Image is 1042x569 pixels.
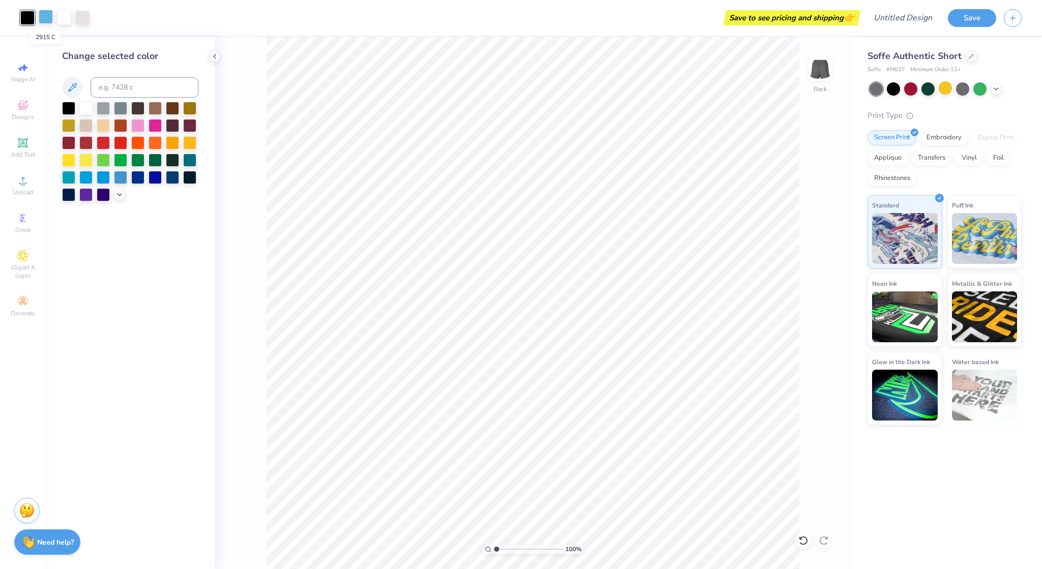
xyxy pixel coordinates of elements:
div: Screen Print [867,130,917,145]
img: Neon Ink [872,291,938,342]
div: 2915 C [30,30,61,44]
img: Glow in the Dark Ink [872,370,938,421]
div: Applique [867,151,908,166]
div: Digital Print [971,130,1021,145]
span: 👉 [844,11,855,23]
span: Neon Ink [872,278,897,289]
div: Vinyl [955,151,983,166]
div: Embroidery [920,130,968,145]
img: Back [810,59,830,79]
span: Standard [872,200,899,211]
div: Transfers [911,151,952,166]
span: Glow in the Dark Ink [872,356,930,367]
div: Back [814,84,827,94]
span: Designs [12,113,34,121]
span: Soffe Authentic Short [867,50,962,62]
span: Add Text [11,151,35,159]
div: Print Type [867,110,1022,122]
img: Standard [872,213,938,264]
img: Water based Ink [952,370,1018,421]
span: Greek [15,226,31,234]
div: Change selected color [62,49,198,63]
strong: Need help? [37,537,74,547]
span: Image AI [11,75,35,83]
span: Soffe [867,66,881,74]
span: Metallic & Glitter Ink [952,278,1012,289]
span: Decorate [11,309,35,317]
input: e.g. 7428 c [91,77,198,98]
span: Water based Ink [952,356,999,367]
div: Rhinestones [867,171,917,186]
span: Puff Ink [952,200,973,211]
input: Untitled Design [865,8,940,28]
span: # M037 [886,66,905,74]
span: 100 % [565,545,582,554]
img: Metallic & Glitter Ink [952,291,1018,342]
div: Foil [987,151,1010,166]
div: Save to see pricing and shipping [726,10,858,25]
img: Puff Ink [952,213,1018,264]
span: Upload [13,188,33,196]
span: Minimum Order: 12 + [910,66,961,74]
span: Clipart & logos [5,263,41,280]
button: Save [948,9,996,27]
